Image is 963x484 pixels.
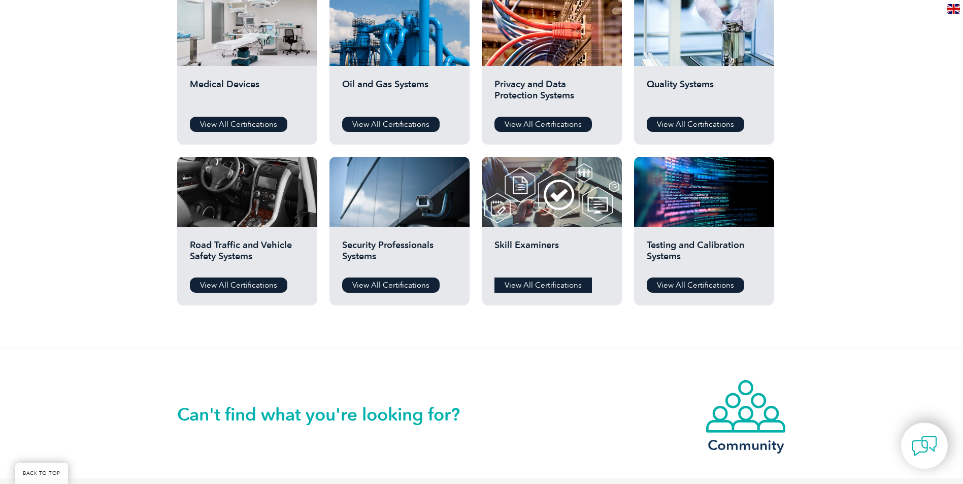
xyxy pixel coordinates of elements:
[342,239,457,270] h2: Security Professionals Systems
[190,239,305,270] h2: Road Traffic and Vehicle Safety Systems
[15,463,68,484] a: BACK TO TOP
[647,239,761,270] h2: Testing and Calibration Systems
[342,278,440,293] a: View All Certifications
[947,4,960,14] img: en
[647,278,744,293] a: View All Certifications
[494,117,592,132] a: View All Certifications
[705,439,786,452] h3: Community
[494,79,609,109] h2: Privacy and Data Protection Systems
[705,379,786,434] img: icon-community.webp
[494,239,609,270] h2: Skill Examiners
[342,79,457,109] h2: Oil and Gas Systems
[705,379,786,452] a: Community
[912,433,937,459] img: contact-chat.png
[342,117,440,132] a: View All Certifications
[647,117,744,132] a: View All Certifications
[177,406,482,423] h2: Can't find what you're looking for?
[190,278,287,293] a: View All Certifications
[190,79,305,109] h2: Medical Devices
[647,79,761,109] h2: Quality Systems
[494,278,592,293] a: View All Certifications
[190,117,287,132] a: View All Certifications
